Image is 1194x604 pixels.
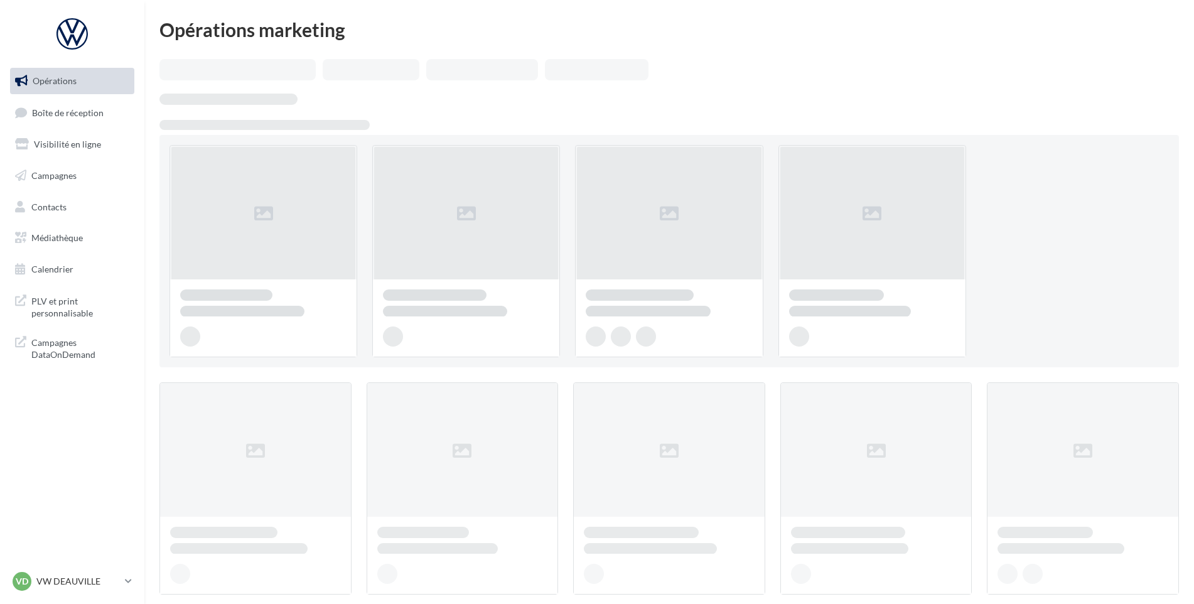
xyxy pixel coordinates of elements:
a: PLV et print personnalisable [8,288,137,325]
span: VD [16,575,28,588]
a: Contacts [8,194,137,220]
a: Campagnes DataOnDemand [8,329,137,366]
a: Médiathèque [8,225,137,251]
span: Visibilité en ligne [34,139,101,149]
div: Opérations marketing [159,20,1179,39]
a: Opérations [8,68,137,94]
p: VW DEAUVILLE [36,575,120,588]
a: VD VW DEAUVILLE [10,569,134,593]
span: Contacts [31,201,67,212]
a: Calendrier [8,256,137,283]
span: Campagnes [31,170,77,181]
span: Opérations [33,75,77,86]
span: Calendrier [31,264,73,274]
span: Campagnes DataOnDemand [31,334,129,361]
span: Médiathèque [31,232,83,243]
a: Boîte de réception [8,99,137,126]
a: Visibilité en ligne [8,131,137,158]
span: Boîte de réception [32,107,104,117]
span: PLV et print personnalisable [31,293,129,320]
a: Campagnes [8,163,137,189]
